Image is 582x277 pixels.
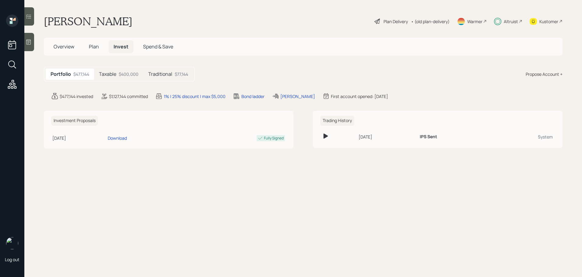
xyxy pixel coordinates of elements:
[99,71,116,77] h5: Taxable
[5,257,19,262] div: Log out
[60,93,93,100] div: $477,144 invested
[148,71,172,77] h5: Traditional
[73,71,89,77] div: $477,144
[54,43,74,50] span: Overview
[241,93,265,100] div: Bond ladder
[6,237,18,249] img: sami-boghos-headshot.png
[109,93,148,100] div: $1,127,144 committed
[504,18,518,25] div: Altruist
[526,71,563,77] div: Propose Account +
[108,135,127,141] div: Download
[52,135,105,141] div: [DATE]
[320,116,354,126] h6: Trading History
[51,71,71,77] h5: Portfolio
[467,18,482,25] div: Warmer
[359,134,415,140] div: [DATE]
[384,18,408,25] div: Plan Delivery
[89,43,99,50] span: Plan
[280,93,315,100] div: [PERSON_NAME]
[420,134,437,139] h6: IPS Sent
[119,71,138,77] div: $400,000
[175,71,188,77] div: $77,144
[493,134,553,140] div: System
[539,18,558,25] div: Kustomer
[264,135,284,141] div: Fully Signed
[331,93,388,100] div: First account opened: [DATE]
[411,18,450,25] div: • (old plan-delivery)
[143,43,173,50] span: Spend & Save
[164,93,226,100] div: 1% | 25% discount | max $5,000
[44,15,132,28] h1: [PERSON_NAME]
[114,43,128,50] span: Invest
[51,116,98,126] h6: Investment Proposals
